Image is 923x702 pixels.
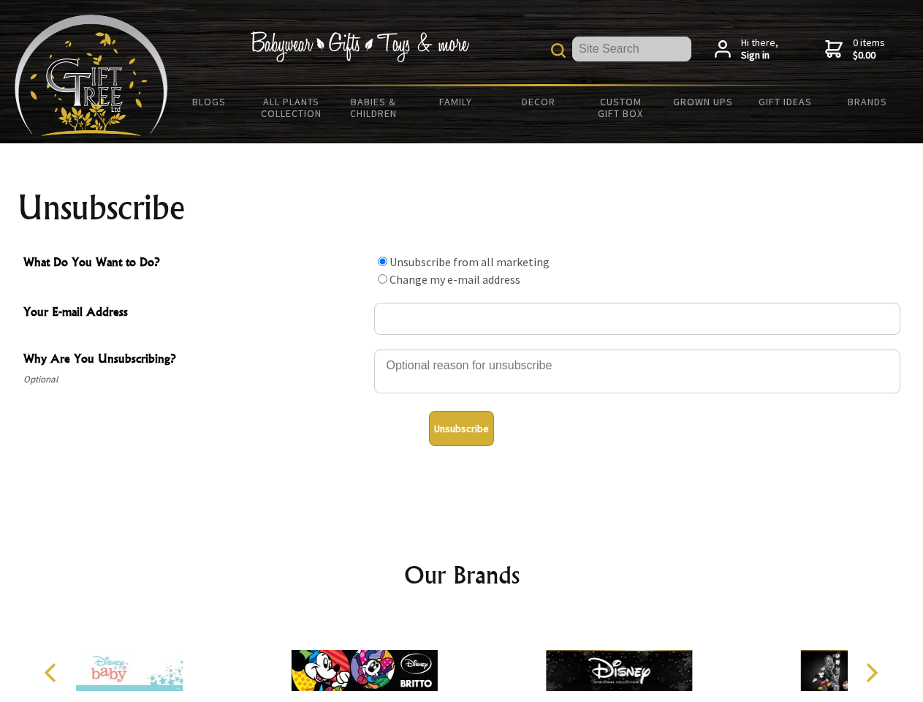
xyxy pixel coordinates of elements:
[23,303,367,324] span: Your E-mail Address
[23,371,367,388] span: Optional
[390,254,550,269] label: Unsubscribe from all marketing
[333,86,415,129] a: Babies & Children
[374,350,900,393] textarea: Why Are You Unsubscribing?
[378,257,387,266] input: What Do You Want to Do?
[415,86,498,117] a: Family
[29,557,894,592] h2: Our Brands
[715,37,778,62] a: Hi there,Sign in
[580,86,662,129] a: Custom Gift Box
[390,272,520,287] label: Change my e-mail address
[251,86,333,129] a: All Plants Collection
[37,657,69,689] button: Previous
[853,36,885,62] span: 0 items
[497,86,580,117] a: Decor
[741,49,778,62] strong: Sign in
[744,86,827,117] a: Gift Ideas
[429,411,494,446] button: Unsubscribe
[853,49,885,62] strong: $0.00
[374,303,900,335] input: Your E-mail Address
[572,37,691,61] input: Site Search
[855,657,887,689] button: Next
[741,37,778,62] span: Hi there,
[168,86,251,117] a: BLOGS
[551,43,566,58] img: product search
[827,86,909,117] a: Brands
[661,86,744,117] a: Grown Ups
[23,350,367,371] span: Why Are You Unsubscribing?
[825,37,885,62] a: 0 items$0.00
[378,274,387,284] input: What Do You Want to Do?
[15,15,168,136] img: Babyware - Gifts - Toys and more...
[18,190,906,225] h1: Unsubscribe
[250,31,469,62] img: Babywear - Gifts - Toys & more
[23,253,367,274] span: What Do You Want to Do?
